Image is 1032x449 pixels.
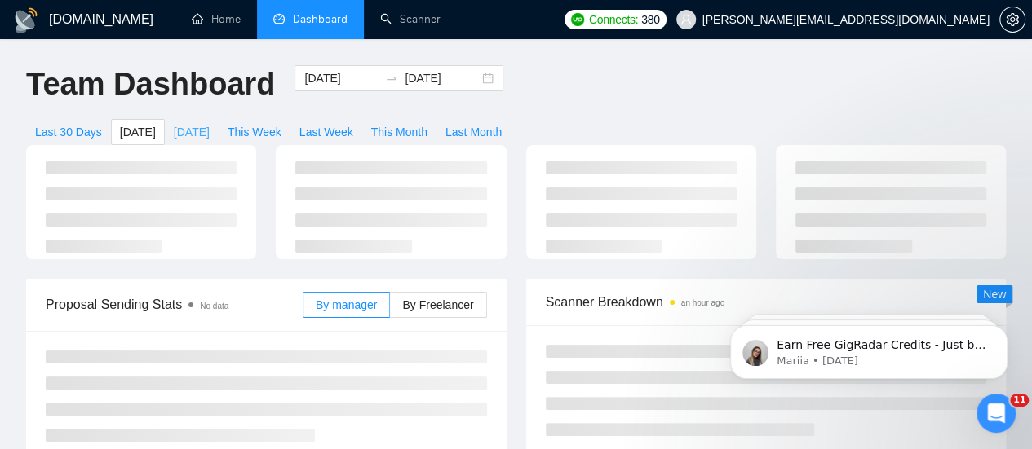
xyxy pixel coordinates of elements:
span: to [385,72,398,85]
span: Proposal Sending Stats [46,294,303,315]
span: [DATE] [120,123,156,141]
span: Dashboard [293,12,348,26]
input: Start date [304,69,379,87]
button: Last 30 Days [26,119,111,145]
span: New [983,288,1006,301]
span: No data [200,302,228,310]
span: Last Week [299,123,353,141]
input: End date [405,69,479,87]
span: [DATE] [174,123,210,141]
button: This Month [362,119,436,145]
span: 380 [641,11,659,29]
button: Last Week [290,119,362,145]
img: upwork-logo.png [571,13,584,26]
span: Connects: [589,11,638,29]
button: [DATE] [111,119,165,145]
a: searchScanner [380,12,441,26]
iframe: Intercom live chat [977,394,1016,433]
span: Scanner Breakdown [546,292,987,312]
time: an hour ago [681,298,724,307]
iframe: Intercom notifications message [706,291,1032,405]
span: dashboard [273,13,285,24]
span: This Month [371,123,427,141]
img: logo [13,7,39,33]
h1: Team Dashboard [26,65,275,103]
span: By Freelancer [402,298,473,311]
span: This Week [228,123,281,141]
a: setting [999,13,1025,26]
span: swap-right [385,72,398,85]
button: This Week [219,119,290,145]
span: Last 30 Days [35,123,102,141]
button: Last Month [436,119,511,145]
span: user [680,14,692,25]
span: setting [1000,13,1025,26]
button: setting [999,7,1025,33]
span: Last Month [445,123,502,141]
span: By manager [316,298,377,311]
span: 11 [1010,394,1029,407]
button: [DATE] [165,119,219,145]
a: homeHome [192,12,241,26]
